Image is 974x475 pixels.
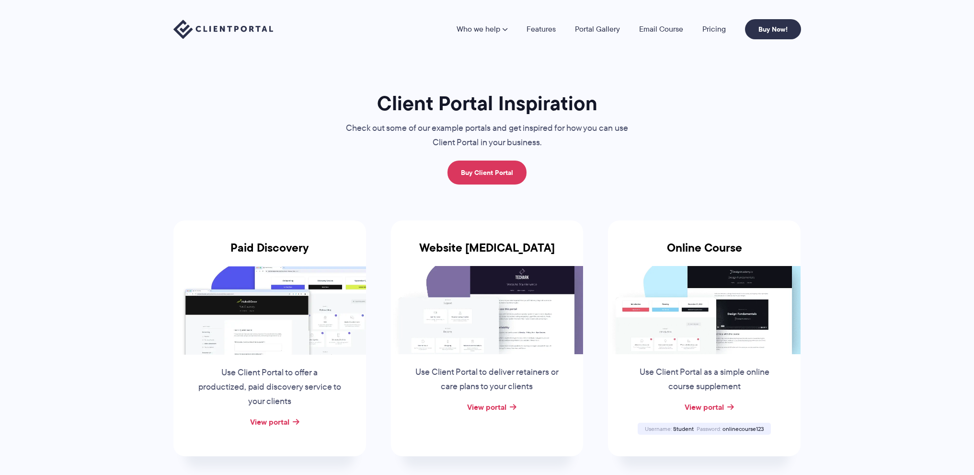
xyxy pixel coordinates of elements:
p: Use Client Portal to offer a productized, paid discovery service to your clients [197,366,343,409]
a: View portal [250,416,289,428]
span: Username [645,425,672,433]
a: Email Course [639,25,683,33]
span: Student [673,425,694,433]
a: Features [527,25,556,33]
h3: Online Course [608,241,801,266]
a: Buy Client Portal [447,161,527,185]
h1: Client Portal Inspiration [327,91,648,116]
p: Use Client Portal to deliver retainers or care plans to your clients [414,365,560,394]
p: Use Client Portal as a simple online course supplement [631,365,777,394]
h3: Website [MEDICAL_DATA] [391,241,584,266]
a: Who we help [457,25,507,33]
h3: Paid Discovery [173,241,366,266]
a: Pricing [702,25,726,33]
a: View portal [685,401,724,413]
a: Buy Now! [745,19,801,39]
a: Portal Gallery [575,25,620,33]
span: onlinecourse123 [722,425,764,433]
p: Check out some of our example portals and get inspired for how you can use Client Portal in your ... [327,121,648,150]
span: Password [697,425,721,433]
a: View portal [467,401,506,413]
